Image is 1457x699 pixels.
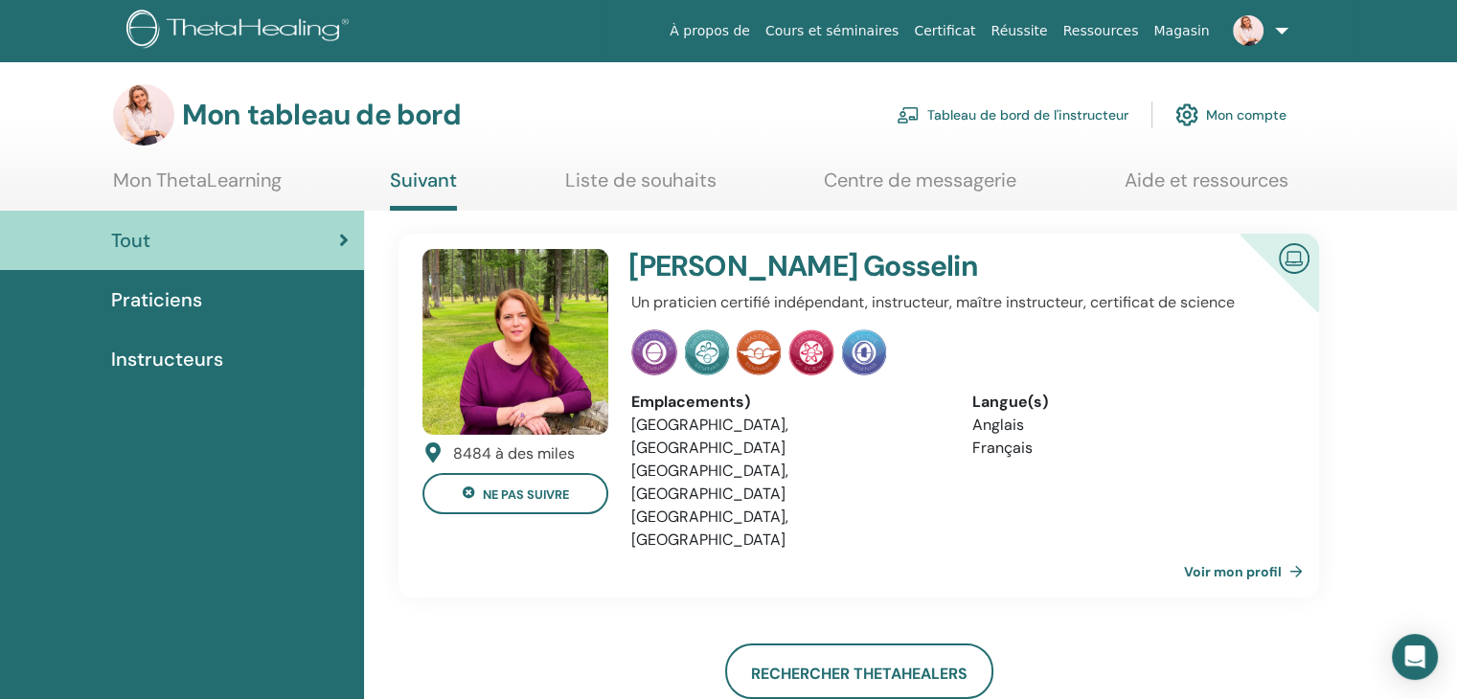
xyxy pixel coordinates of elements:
a: Rechercher ThetaHealers [725,643,993,699]
img: cog.svg [1175,99,1198,131]
a: Ressources [1056,13,1147,49]
a: Aide et ressources [1125,169,1288,206]
a: À propos de [662,13,758,49]
font: [GEOGRAPHIC_DATA], [GEOGRAPHIC_DATA] [631,461,788,504]
a: Réussite [983,13,1055,49]
img: default.jpg [422,249,608,435]
img: default.jpg [113,84,174,146]
a: Liste de souhaits [565,169,717,206]
a: Cours et séminaires [758,13,906,49]
font: Réussite [990,23,1047,38]
font: Mon tableau de bord [182,96,461,133]
font: Voir mon profil [1184,563,1282,580]
font: Mon ThetaLearning [113,168,282,192]
font: 8484 [453,443,491,463]
font: Rechercher ThetaHealers [751,663,968,683]
img: Instructeur en ligne certifié [1271,236,1317,279]
a: Tableau de bord de l'instructeur [897,94,1128,136]
font: Suivant [390,168,457,192]
button: ne pas suivre [422,473,608,514]
font: Ressources [1063,23,1139,38]
font: Tableau de bord de l'instructeur [927,107,1128,124]
font: Magasin [1153,23,1209,38]
font: Langue(s) [972,392,1048,412]
img: default.jpg [1233,15,1263,46]
font: Anglais [972,415,1024,435]
font: à des miles [495,443,575,463]
a: Certificat [906,13,983,49]
font: À propos de [670,23,750,38]
font: ne pas suivre [483,486,569,503]
font: Français [972,438,1033,458]
a: Magasin [1146,13,1217,49]
a: Mon compte [1175,94,1286,136]
a: Voir mon profil [1184,552,1310,590]
font: Mon compte [1206,107,1286,124]
div: Instructeur en ligne certifié [1209,234,1319,344]
img: chalkboard-teacher.svg [897,106,920,124]
font: [PERSON_NAME] [628,247,857,284]
font: Instructeurs [111,347,223,372]
font: Gosselin [863,247,978,284]
a: Centre de messagerie [824,169,1016,206]
font: Liste de souhaits [565,168,717,192]
font: Centre de messagerie [824,168,1016,192]
div: Ouvrir Intercom Messenger [1392,634,1438,680]
a: Suivant [390,169,457,211]
a: Mon ThetaLearning [113,169,282,206]
font: Praticiens [111,287,202,312]
font: [GEOGRAPHIC_DATA], [GEOGRAPHIC_DATA] [631,415,788,458]
font: Cours et séminaires [765,23,899,38]
font: Un praticien certifié indépendant, instructeur, maître instructeur, certificat de science [631,292,1235,312]
font: [GEOGRAPHIC_DATA], [GEOGRAPHIC_DATA] [631,507,788,550]
img: logo.png [126,10,355,53]
font: Certificat [914,23,975,38]
font: Emplacements) [631,392,750,412]
font: Aide et ressources [1125,168,1288,192]
font: Tout [111,228,150,253]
